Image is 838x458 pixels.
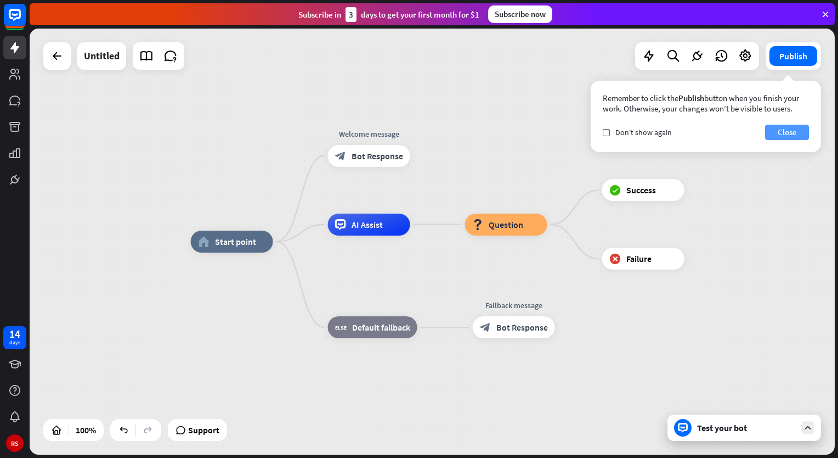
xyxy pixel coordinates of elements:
button: Open LiveChat chat widget [9,4,42,37]
div: Welcome message [320,129,418,139]
span: Question [489,219,523,230]
i: block_bot_response [480,322,491,333]
i: block_failure [609,253,621,264]
span: Default fallback [352,322,410,333]
span: AI Assist [352,219,383,230]
span: Failure [626,253,652,264]
button: Publish [769,46,817,66]
span: Bot Response [352,150,403,161]
div: 100% [72,421,99,439]
span: Support [188,421,219,439]
span: Publish [678,93,704,103]
div: 3 [346,7,356,22]
i: block_fallback [335,322,347,333]
span: Don't show again [615,127,672,137]
div: Test your bot [697,422,796,433]
div: Untitled [84,42,120,70]
i: block_bot_response [335,150,346,161]
i: block_question [472,219,483,230]
div: Subscribe in days to get your first month for $1 [298,7,479,22]
button: Close [765,125,809,140]
span: Success [626,185,656,196]
a: 14 days [3,326,26,349]
div: RS [6,434,24,452]
div: days [9,339,20,347]
div: Fallback message [465,300,563,311]
i: home_2 [198,236,209,247]
span: Bot Response [496,322,548,333]
div: Remember to click the button when you finish your work. Otherwise, your changes won’t be visible ... [603,93,809,114]
div: Subscribe now [488,5,552,23]
i: block_success [609,185,621,196]
span: Start point [215,236,256,247]
div: 14 [9,329,20,339]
